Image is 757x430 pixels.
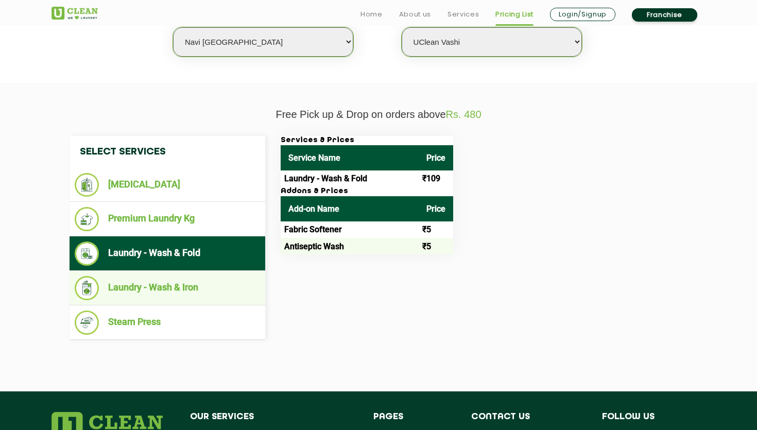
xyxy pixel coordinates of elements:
[419,145,453,170] th: Price
[446,109,481,120] span: Rs. 480
[75,207,99,231] img: Premium Laundry Kg
[75,276,260,300] li: Laundry - Wash & Iron
[495,8,534,21] a: Pricing List
[419,221,453,238] td: ₹5
[419,238,453,254] td: ₹5
[448,8,479,21] a: Services
[419,170,453,187] td: ₹109
[281,145,419,170] th: Service Name
[75,173,260,197] li: [MEDICAL_DATA]
[399,8,431,21] a: About us
[632,8,697,22] a: Franchise
[51,109,706,121] p: Free Pick up & Drop on orders above
[75,311,99,335] img: Steam Press
[419,196,453,221] th: Price
[75,173,99,197] img: Dry Cleaning
[75,207,260,231] li: Premium Laundry Kg
[75,276,99,300] img: Laundry - Wash & Iron
[70,136,265,168] h4: Select Services
[281,136,453,145] h3: Services & Prices
[360,8,383,21] a: Home
[550,8,615,21] a: Login/Signup
[75,242,260,266] li: Laundry - Wash & Fold
[75,311,260,335] li: Steam Press
[75,242,99,266] img: Laundry - Wash & Fold
[281,238,419,254] td: Antiseptic Wash
[281,221,419,238] td: Fabric Softener
[51,7,98,20] img: UClean Laundry and Dry Cleaning
[281,196,419,221] th: Add-on Name
[281,187,453,196] h3: Addons & Prices
[281,170,419,187] td: Laundry - Wash & Fold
